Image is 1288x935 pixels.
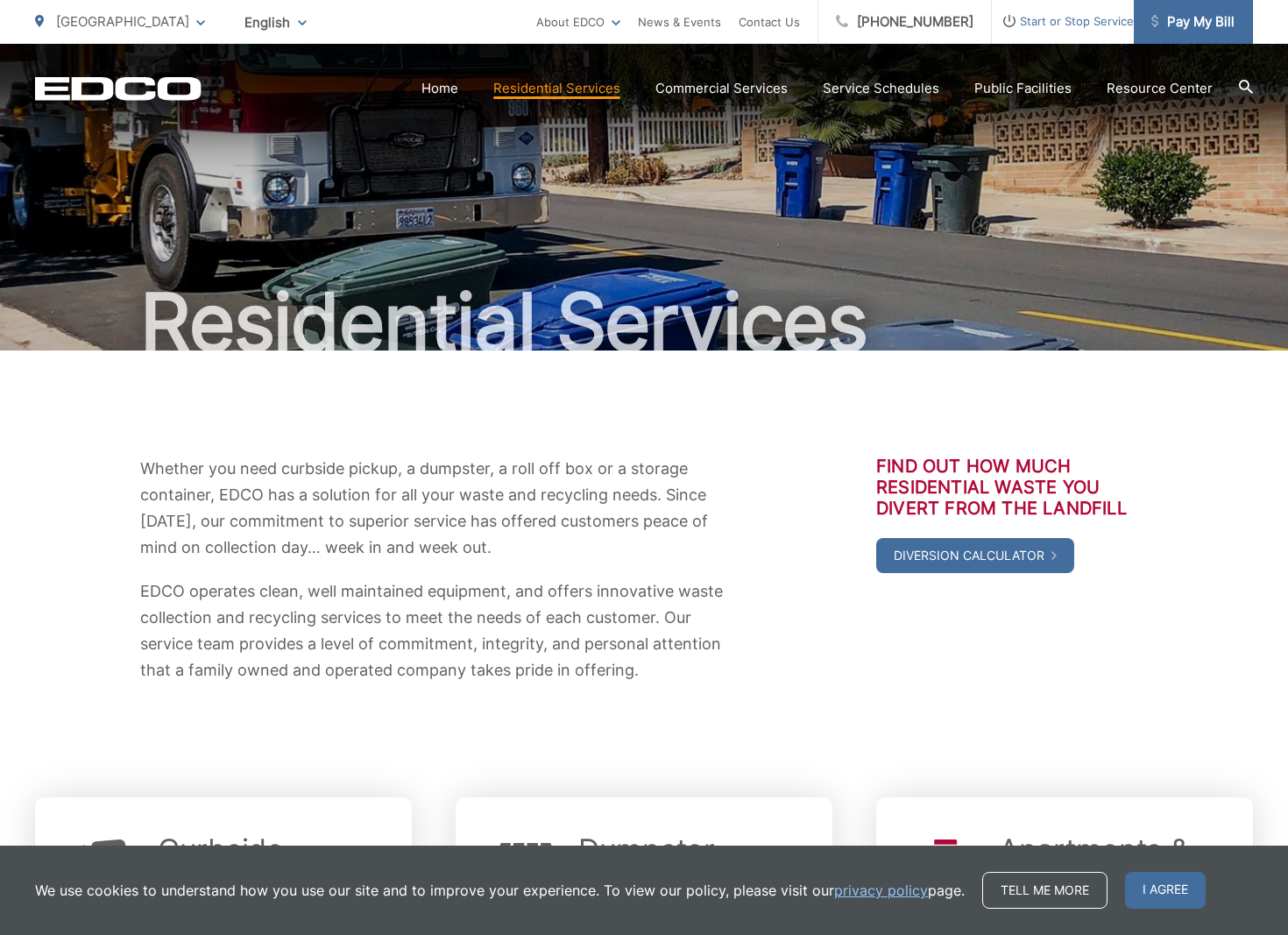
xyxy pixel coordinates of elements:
[140,456,727,561] p: Whether you need curbside pickup, a dumpster, a roll off box or a storage container, EDCO has a s...
[876,538,1074,573] a: Diversion Calculator
[35,279,1253,366] h1: Residential Services
[823,78,939,99] a: Service Schedules
[999,832,1218,903] a: Apartments & Condos
[231,7,320,38] span: English
[56,13,189,30] span: [GEOGRAPHIC_DATA]
[974,78,1072,99] a: Public Facilities
[982,872,1108,909] a: Tell me more
[739,11,800,32] a: Contact Us
[876,456,1148,519] h3: Find out how much residential waste you divert from the landfill
[578,832,797,903] a: Dumpster Service
[35,880,965,901] p: We use cookies to understand how you use our site and to improve your experience. To view our pol...
[638,11,721,32] a: News & Events
[1151,11,1235,32] span: Pay My Bill
[140,578,727,684] p: EDCO operates clean, well maintained equipment, and offers innovative waste collection and recycl...
[493,78,620,99] a: Residential Services
[655,78,788,99] a: Commercial Services
[421,78,458,99] a: Home
[35,76,202,101] a: EDCD logo. Return to the homepage.
[1125,872,1206,909] span: I agree
[1107,78,1213,99] a: Resource Center
[834,880,928,901] a: privacy policy
[536,11,620,32] a: About EDCO
[158,832,377,903] a: Curbside Pickup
